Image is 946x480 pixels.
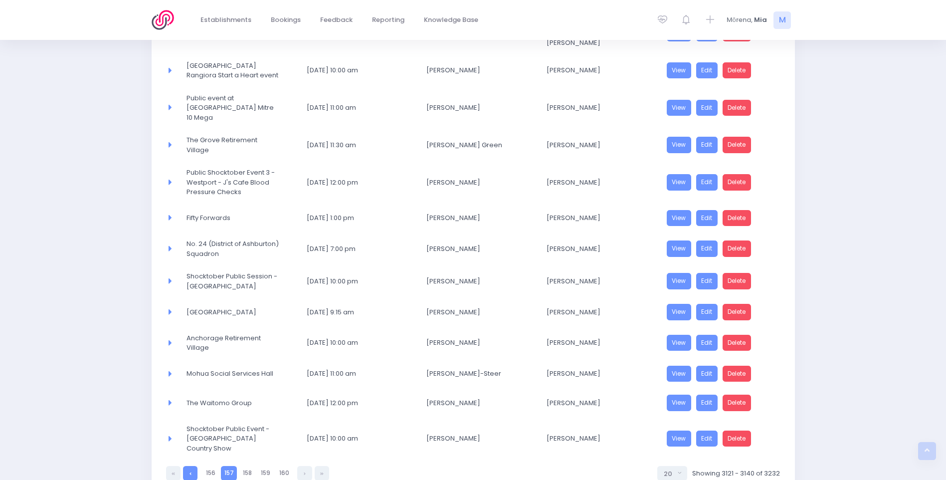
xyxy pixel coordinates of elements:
a: Edit [696,62,718,79]
td: Lindsay Roberts [540,129,660,161]
div: 20 [664,469,675,479]
td: Kerri-Ann Rakena [420,161,540,204]
td: 17 October 2025 12:00 pm [300,388,420,418]
td: <a href="https://3sfl.stjis.org.nz/booking/8f1a8321-e573-4ca5-b1c4-55d3f0104d28" class="btn btn-p... [660,233,780,265]
td: Megan Holden [540,297,660,327]
a: Bookings [263,10,309,30]
td: Shocktober Public Session - Riverside Market [180,265,300,297]
a: Delete [723,137,752,153]
span: [DATE] 12:00 pm [307,178,400,188]
td: <a href="https://3sfl.stjis.org.nz/booking/05ac6cd6-9a24-4a73-9d0f-18b28477aeaa" class="btn btn-p... [660,359,780,389]
span: Bookings [271,15,301,25]
a: View [667,137,692,153]
td: Sue Alsop [540,54,660,87]
a: View [667,174,692,191]
span: The Grove Retirement Village [187,135,280,155]
td: 16 October 2025 12:00 pm [300,161,420,204]
a: View [667,431,692,447]
span: [DATE] 10:00 pm [307,276,400,286]
a: Edit [696,100,718,116]
td: <a href="https://3sfl.stjis.org.nz/booking/709d3b62-b2d4-4774-9526-5a4f63540305" class="btn btn-p... [660,161,780,204]
td: Shocktober Public Event - Silverdale School Country Show [180,418,300,460]
span: Anchorage Retirement Village [187,333,280,353]
td: Ann Carter [420,204,540,233]
a: View [667,100,692,116]
td: Fifty Forwards [180,204,300,233]
a: Delete [723,304,752,320]
a: Edit [696,174,718,191]
td: <a href="https://3sfl.stjis.org.nz/booking/6f4f088c-599a-4e7b-94df-854b65228403" class="btn btn-p... [660,129,780,161]
td: Mohua Social Services Hall [180,359,300,389]
td: <a href="https://3sfl.stjis.org.nz/booking/a1fceb49-1137-423a-ad87-b470c3f24150" class="btn btn-p... [660,388,780,418]
td: Stephen Allen [540,388,660,418]
span: [DATE] 7:00 pm [307,244,400,254]
span: Establishments [200,15,251,25]
span: Mohua Social Services Hall [187,369,280,379]
span: [PERSON_NAME] [426,65,520,75]
a: View [667,304,692,320]
td: Sonia Pulido Lopez [420,265,540,297]
span: [GEOGRAPHIC_DATA] [187,307,280,317]
span: Fifty Forwards [187,213,280,223]
a: Delete [723,273,752,289]
td: Helen Curtis [420,327,540,359]
td: Jean Moor [540,418,660,460]
span: [DATE] 11:30 am [307,140,400,150]
a: Delete [723,240,752,257]
td: <a href="https://3sfl.stjis.org.nz/booking/d0d122ae-5f19-4209-b3ea-c7b160f9b55a" class="btn btn-p... [660,327,780,359]
td: Andy Gibbs [540,265,660,297]
a: Feedback [312,10,361,30]
td: 17 October 2025 10:00 am [300,327,420,359]
a: Delete [723,335,752,351]
span: [GEOGRAPHIC_DATA] Rangiora Start a Heart event [187,61,280,80]
a: Edit [696,335,718,351]
td: Mainpower Stadium Rangiora Start a Heart event [180,54,300,87]
a: Establishments [192,10,260,30]
a: Delete [723,174,752,191]
span: [PERSON_NAME] [547,307,640,317]
img: Logo [152,10,180,30]
td: <a href="https://3sfl.stjis.org.nz/booking/155e4f81-ca13-45ac-99b6-98564bc0df51" class="btn btn-p... [660,297,780,327]
a: View [667,62,692,79]
td: The Grove Retirement Village [180,129,300,161]
a: Edit [696,210,718,227]
a: Delete [723,210,752,227]
td: 16 October 2025 7:00 pm [300,233,420,265]
a: Edit [696,395,718,411]
span: No. 24 (District of Ashburton) Squadron [187,239,280,258]
span: [PERSON_NAME] [426,307,520,317]
td: 17 October 2025 11:00 am [300,359,420,389]
span: [PERSON_NAME] [547,140,640,150]
td: <a href="https://3sfl.stjis.org.nz/booking/f6eabbef-fa19-43bc-963e-1009dbf27dc4" class="btn btn-p... [660,87,780,129]
td: 16 October 2025 11:00 am [300,87,420,129]
td: 18 October 2025 10:00 am [300,418,420,460]
span: [PERSON_NAME] [547,338,640,348]
td: 16 October 2025 10:00 pm [300,265,420,297]
td: Samantha Jones [540,204,660,233]
span: [DATE] 11:00 am [307,103,400,113]
span: [PERSON_NAME] [426,434,520,444]
span: Showing 3121 - 3140 of 3232 [692,469,780,479]
a: Edit [696,304,718,320]
td: Kerri-Ann Rakena [540,161,660,204]
span: [DATE] 10:00 am [307,65,400,75]
span: [PERSON_NAME] [547,276,640,286]
a: Delete [723,366,752,382]
td: Luke Sutton [420,233,540,265]
span: [PERSON_NAME] [547,213,640,223]
span: [PERSON_NAME] Green [426,140,520,150]
span: [DATE] 11:00 am [307,369,400,379]
td: <a href="https://3sfl.stjis.org.nz/booking/2d705c7e-9854-45f6-a2d2-540aef04832e" class="btn btn-p... [660,54,780,87]
a: View [667,273,692,289]
td: <a href="https://3sfl.stjis.org.nz/booking/21286a2d-62a5-46b4-8a6a-9fd65f946018" class="btn btn-p... [660,204,780,233]
a: Reporting [364,10,413,30]
span: [PERSON_NAME] [547,244,640,254]
span: Reporting [372,15,404,25]
td: The Waitomo Group [180,388,300,418]
span: [PERSON_NAME] [547,65,640,75]
a: View [667,366,692,382]
a: View [667,210,692,227]
a: Edit [696,137,718,153]
span: [PERSON_NAME] [426,398,520,408]
td: No. 24 (District of Ashburton) Squadron [180,233,300,265]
